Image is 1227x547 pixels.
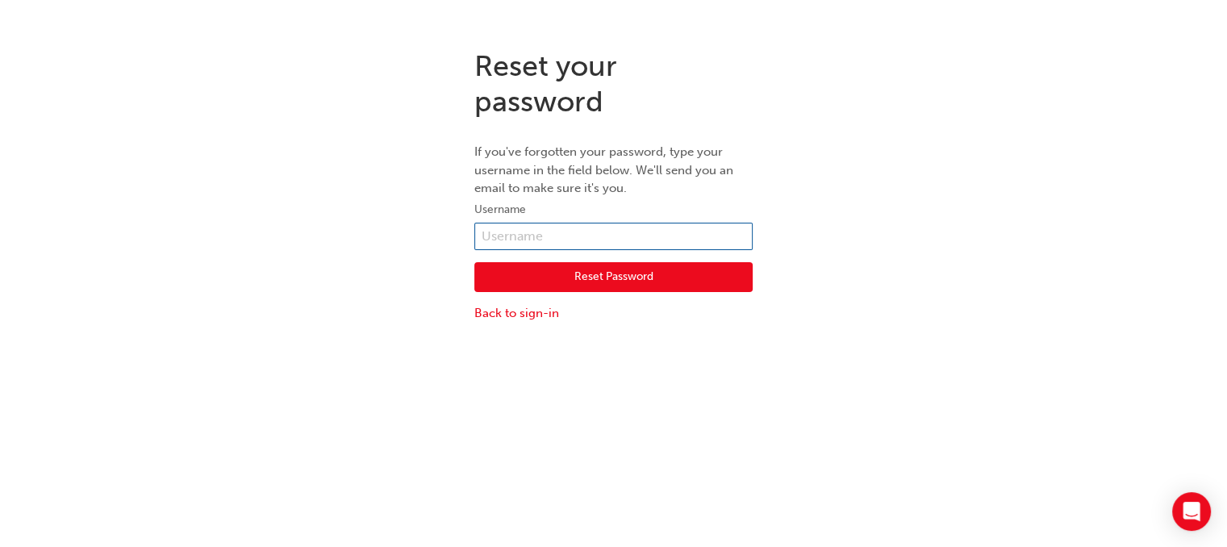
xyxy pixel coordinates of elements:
[474,304,753,323] a: Back to sign-in
[474,48,753,119] h1: Reset your password
[474,200,753,219] label: Username
[474,262,753,293] button: Reset Password
[1172,492,1211,531] div: Open Intercom Messenger
[474,223,753,250] input: Username
[474,143,753,198] p: If you've forgotten your password, type your username in the field below. We'll send you an email...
